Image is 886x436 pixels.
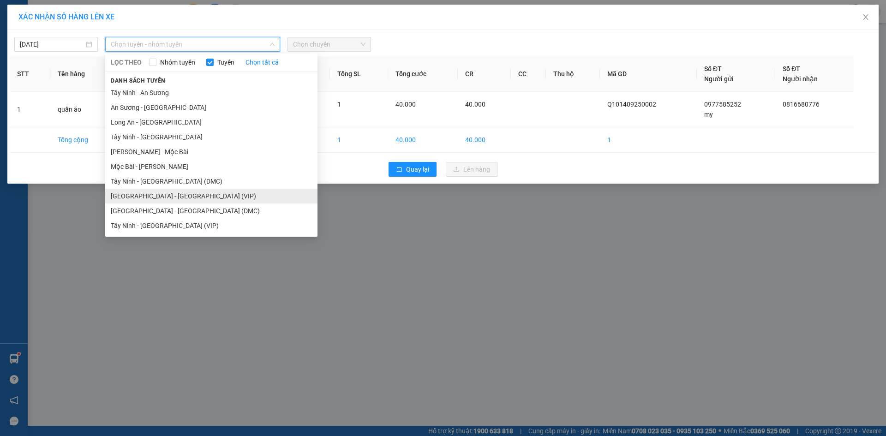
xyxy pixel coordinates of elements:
[105,115,317,130] li: Long An - [GEOGRAPHIC_DATA]
[853,5,879,30] button: Close
[156,57,199,67] span: Nhóm tuyến
[105,130,317,144] li: Tây Ninh - [GEOGRAPHIC_DATA]
[704,65,722,72] span: Số ĐT
[389,162,437,177] button: rollbackQuay lại
[105,189,317,203] li: [GEOGRAPHIC_DATA] - [GEOGRAPHIC_DATA] (VIP)
[704,75,734,83] span: Người gửi
[446,162,497,177] button: uploadLên hàng
[105,77,171,85] span: Danh sách tuyến
[704,101,741,108] span: 0977585252
[546,56,600,92] th: Thu hộ
[465,101,485,108] span: 40.000
[105,203,317,218] li: [GEOGRAPHIC_DATA] - [GEOGRAPHIC_DATA] (DMC)
[511,56,546,92] th: CC
[50,56,119,92] th: Tên hàng
[12,12,58,58] img: logo.jpg
[105,159,317,174] li: Mộc Bài - [PERSON_NAME]
[330,56,388,92] th: Tổng SL
[458,56,511,92] th: CR
[704,111,713,118] span: my
[86,23,386,34] li: [STREET_ADDRESS][PERSON_NAME]. [GEOGRAPHIC_DATA], Tỉnh [GEOGRAPHIC_DATA]
[269,42,275,47] span: down
[86,34,386,46] li: Hotline: 1900 8153
[18,12,114,21] span: XÁC NHẬN SỐ HÀNG LÊN XE
[388,127,457,153] td: 40.000
[337,101,341,108] span: 1
[600,56,697,92] th: Mã GD
[105,174,317,189] li: Tây Ninh - [GEOGRAPHIC_DATA] (DMC)
[105,218,317,233] li: Tây Ninh - [GEOGRAPHIC_DATA] (VIP)
[388,56,457,92] th: Tổng cước
[105,144,317,159] li: [PERSON_NAME] - Mộc Bài
[607,101,656,108] span: Q101409250002
[406,164,429,174] span: Quay lại
[396,166,402,173] span: rollback
[10,56,50,92] th: STT
[111,57,142,67] span: LỌC THEO
[105,100,317,115] li: An Sương - [GEOGRAPHIC_DATA]
[50,127,119,153] td: Tổng cộng
[458,127,511,153] td: 40.000
[783,75,818,83] span: Người nhận
[12,67,85,82] b: GỬI : PV Q10
[783,65,800,72] span: Số ĐT
[111,37,275,51] span: Chọn tuyến - nhóm tuyến
[50,92,119,127] td: quần áo
[105,85,317,100] li: Tây Ninh - An Sương
[20,39,84,49] input: 14/09/2025
[10,92,50,127] td: 1
[862,13,869,21] span: close
[600,127,697,153] td: 1
[395,101,416,108] span: 40.000
[214,57,238,67] span: Tuyến
[783,101,820,108] span: 0816680776
[293,37,365,51] span: Chọn chuyến
[245,57,279,67] a: Chọn tất cả
[330,127,388,153] td: 1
